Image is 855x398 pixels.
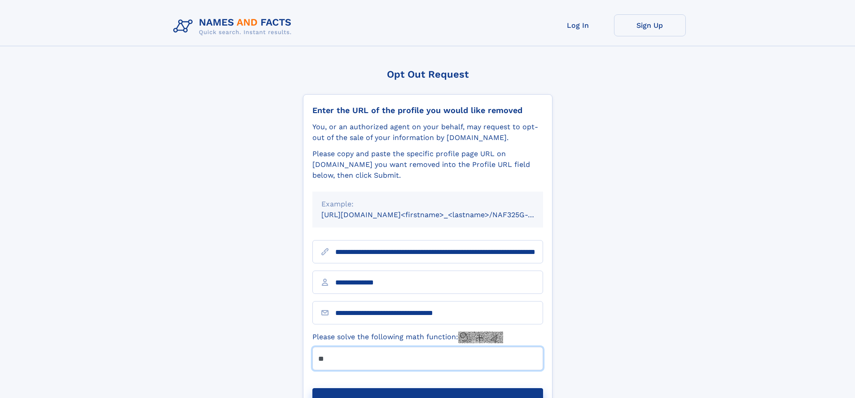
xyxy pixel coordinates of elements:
[312,122,543,143] div: You, or an authorized agent on your behalf, may request to opt-out of the sale of your informatio...
[303,69,552,80] div: Opt Out Request
[312,149,543,181] div: Please copy and paste the specific profile page URL on [DOMAIN_NAME] you want removed into the Pr...
[312,332,503,343] label: Please solve the following math function:
[542,14,614,36] a: Log In
[170,14,299,39] img: Logo Names and Facts
[321,199,534,210] div: Example:
[312,105,543,115] div: Enter the URL of the profile you would like removed
[321,210,560,219] small: [URL][DOMAIN_NAME]<firstname>_<lastname>/NAF325G-xxxxxxxx
[614,14,686,36] a: Sign Up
